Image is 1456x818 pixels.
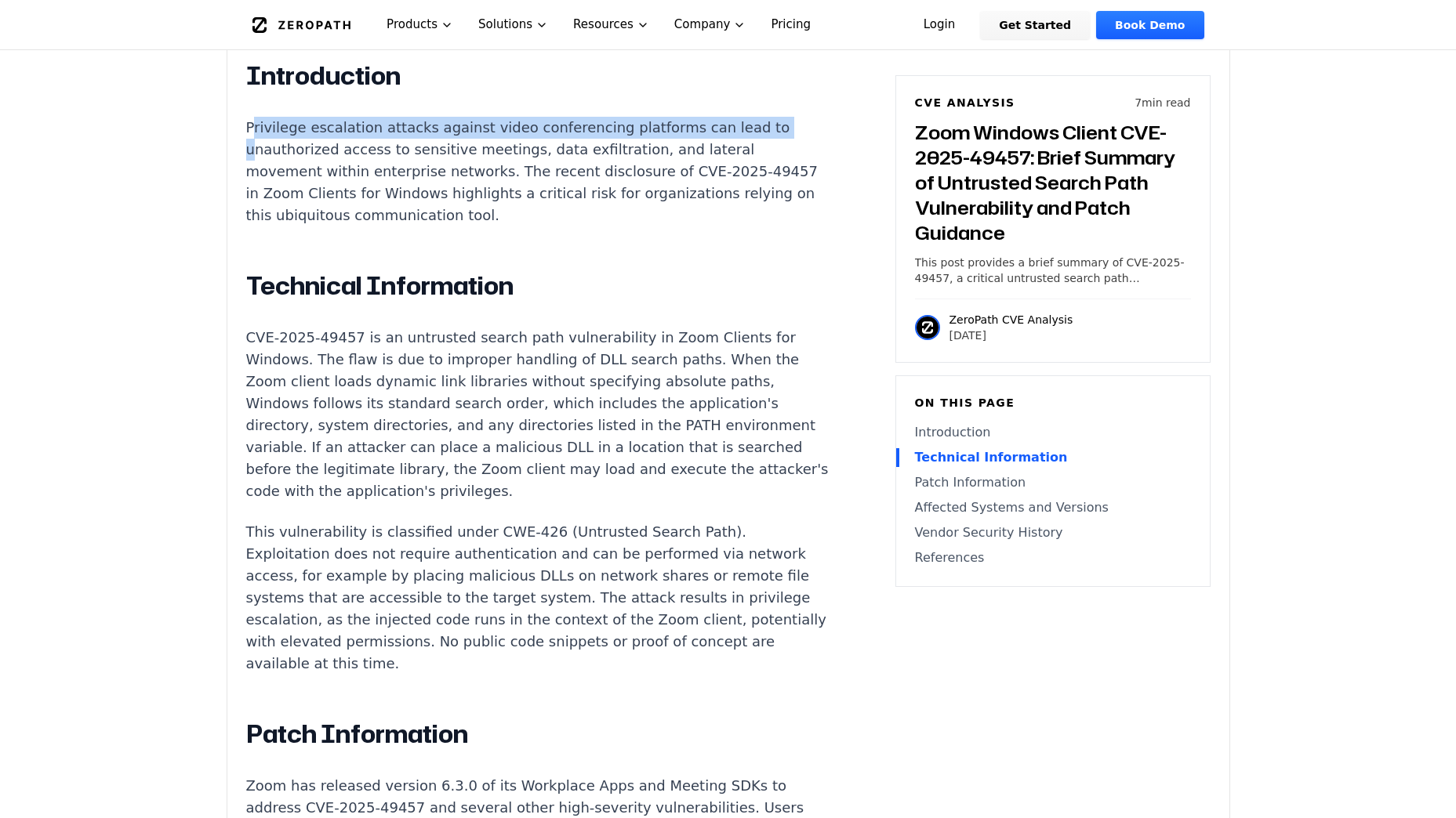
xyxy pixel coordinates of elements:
p: 7 min read [1135,95,1190,110]
h2: Introduction [246,60,830,92]
a: Book Demo [1096,11,1204,39]
a: Introduction [915,423,1191,442]
p: Privilege escalation attacks against video conferencing platforms can lead to unauthorized access... [246,117,830,226]
h2: Technical Information [246,270,830,302]
a: Vendor Security History [915,523,1191,542]
img: ZeroPath CVE Analysis [915,315,940,340]
p: This post provides a brief summary of CVE-2025-49457, a critical untrusted search path vulnerabil... [915,255,1191,286]
p: This vulnerability is classified under CWE-426 (Untrusted Search Path). Exploitation does not req... [246,521,830,675]
p: [DATE] [949,328,1073,343]
h6: CVE Analysis [915,95,1015,110]
p: ZeroPath CVE Analysis [949,312,1073,328]
a: Technical Information [915,448,1191,467]
a: Affected Systems and Versions [915,498,1191,517]
a: Patch Information [915,473,1191,492]
a: Login [905,11,975,39]
h6: On this page [915,395,1191,411]
h3: Zoom Windows Client CVE-2025-49457: Brief Summary of Untrusted Search Path Vulnerability and Patc... [915,120,1191,245]
p: CVE-2025-49457 is an untrusted search path vulnerability in Zoom Clients for Windows. The flaw is... [246,327,830,502]
a: Get Started [980,11,1090,39]
a: References [915,548,1191,567]
h2: Patch Information [246,718,830,750]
